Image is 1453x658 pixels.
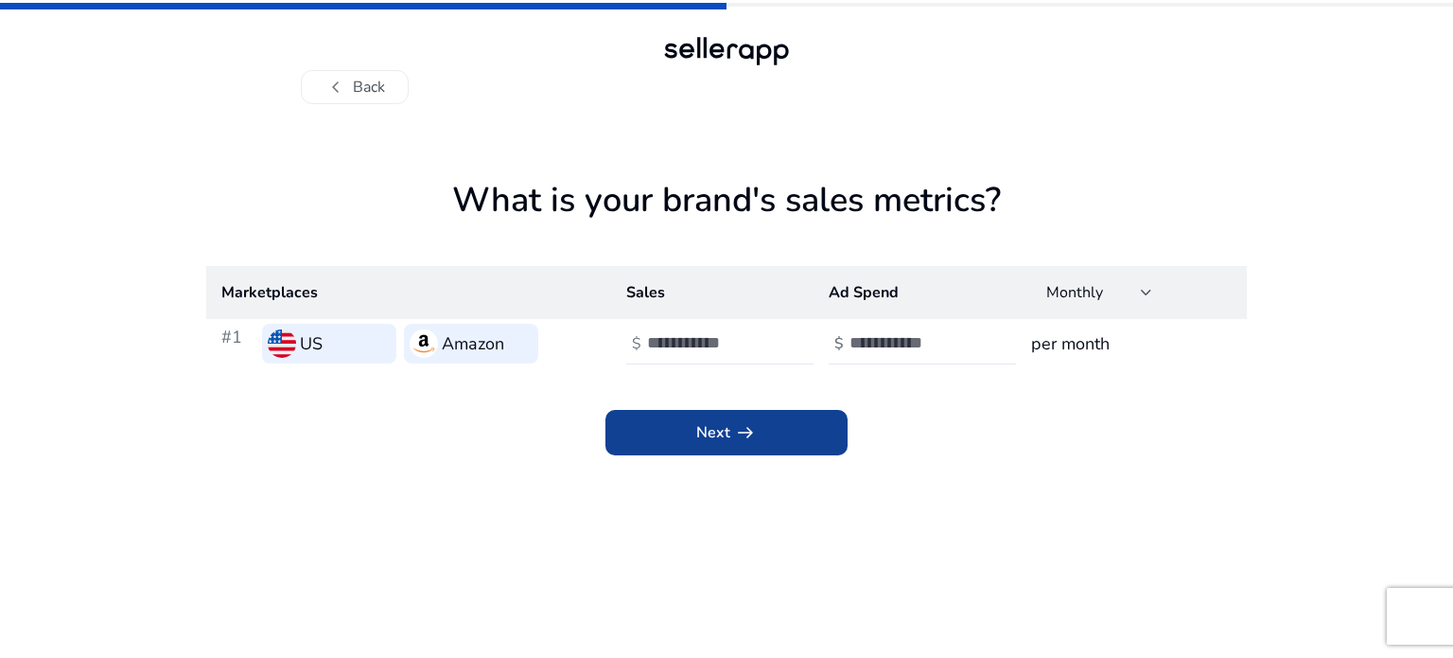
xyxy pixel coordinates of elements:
h1: What is your brand's sales metrics? [206,180,1247,266]
span: Next [696,421,757,444]
img: us.svg [268,329,296,358]
th: Ad Spend [814,266,1016,319]
span: chevron_left [324,76,347,98]
h3: Amazon [442,330,504,357]
span: arrow_right_alt [734,421,757,444]
h4: $ [834,335,844,353]
h3: US [300,330,323,357]
button: chevron_leftBack [301,70,409,104]
span: Monthly [1046,282,1103,303]
th: Sales [611,266,814,319]
button: Nextarrow_right_alt [605,410,848,455]
h3: #1 [221,324,254,364]
th: Marketplaces [206,266,611,319]
h3: per month [1031,330,1232,357]
h4: $ [632,335,641,353]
